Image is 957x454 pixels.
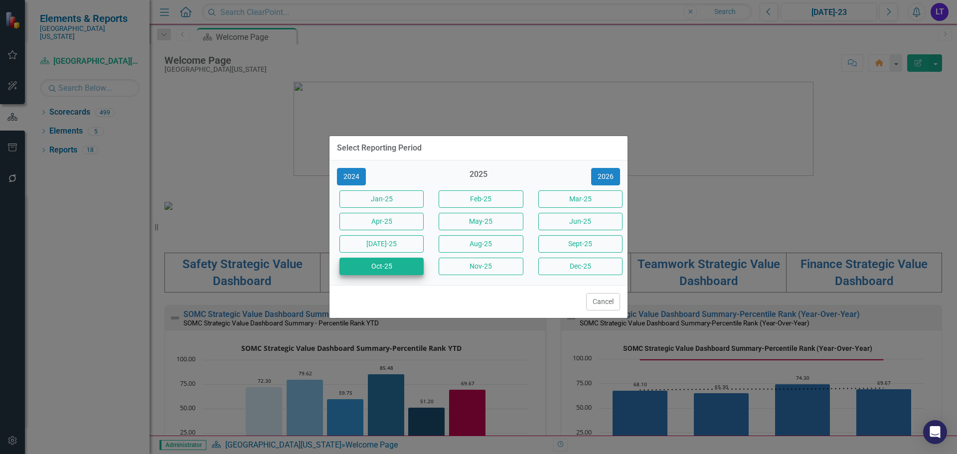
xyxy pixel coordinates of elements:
button: Oct-25 [339,258,424,275]
button: Jun-25 [538,213,623,230]
button: Cancel [586,293,620,310]
div: 2025 [436,169,520,185]
button: Feb-25 [439,190,523,208]
button: Nov-25 [439,258,523,275]
div: Open Intercom Messenger [923,420,947,444]
button: Mar-25 [538,190,623,208]
button: Jan-25 [339,190,424,208]
button: Apr-25 [339,213,424,230]
div: Select Reporting Period [337,144,422,152]
button: 2026 [591,168,620,185]
button: [DATE]-25 [339,235,424,253]
button: 2024 [337,168,366,185]
button: Dec-25 [538,258,623,275]
button: Sept-25 [538,235,623,253]
button: May-25 [439,213,523,230]
button: Aug-25 [439,235,523,253]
